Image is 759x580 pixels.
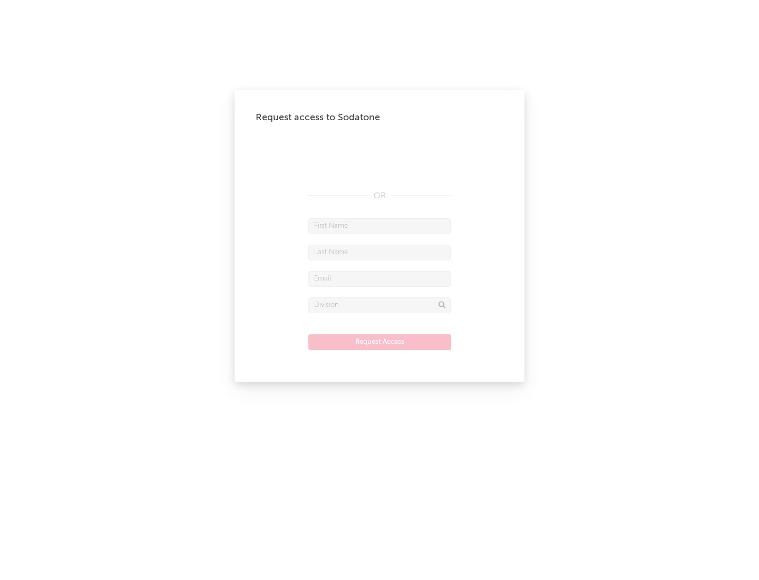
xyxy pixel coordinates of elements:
button: Request Access [308,334,451,350]
input: First Name [308,218,451,234]
div: OR [308,190,451,202]
input: Email [308,271,451,287]
input: Last Name [308,245,451,260]
div: Request access to Sodatone [256,111,503,124]
input: Division [308,297,451,313]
